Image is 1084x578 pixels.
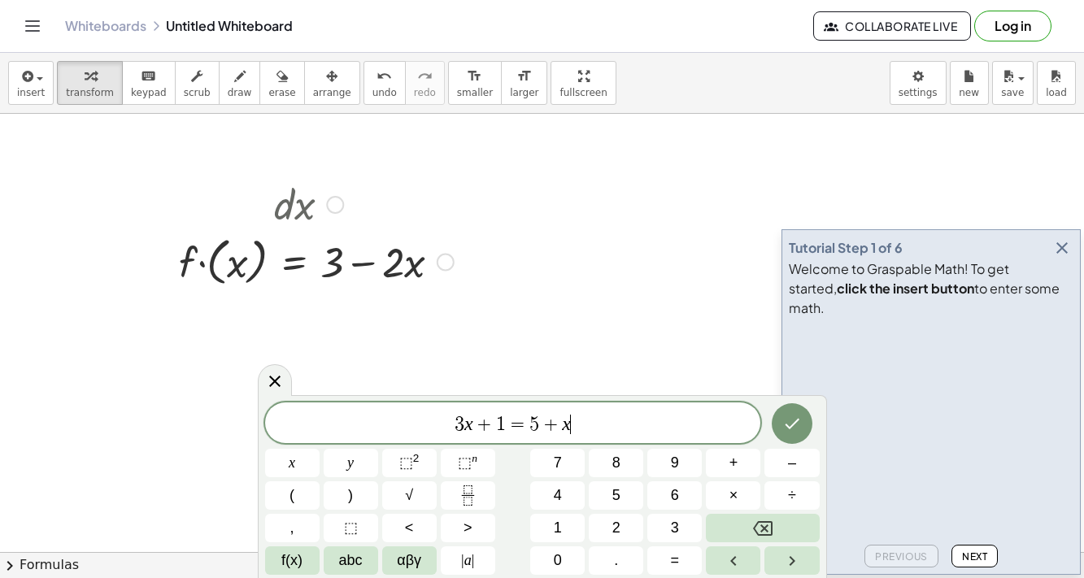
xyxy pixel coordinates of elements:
[265,449,320,477] button: x
[529,415,539,434] span: 5
[65,18,146,34] a: Whiteboards
[788,485,796,506] span: ÷
[348,485,353,506] span: )
[764,546,819,575] button: Right arrow
[589,546,643,575] button: .
[706,514,819,542] button: Backspace
[405,61,445,105] button: redoredo
[382,481,437,510] button: Square root
[671,517,679,539] span: 3
[813,11,971,41] button: Collaborate Live
[671,485,679,506] span: 6
[131,87,167,98] span: keypad
[281,550,303,571] span: f(x)
[382,514,437,542] button: Less than
[496,415,506,434] span: 1
[647,546,702,575] button: Equals
[974,11,1051,41] button: Log in
[441,546,495,575] button: Absolute value
[516,67,532,86] i: format_size
[364,61,406,105] button: undoundo
[647,481,702,510] button: 6
[290,485,294,506] span: (
[324,514,378,542] button: Placeholder
[414,87,436,98] span: redo
[467,67,482,86] i: format_size
[1046,87,1067,98] span: load
[441,449,495,477] button: Superscript
[570,415,571,434] span: ​
[1037,61,1076,105] button: load
[706,481,760,510] button: Times
[788,452,796,474] span: –
[313,87,351,98] span: arrange
[382,449,437,477] button: Squared
[647,514,702,542] button: 3
[122,61,176,105] button: keyboardkeypad
[339,550,363,571] span: abc
[764,449,819,477] button: Minus
[530,449,585,477] button: 7
[501,61,547,105] button: format_sizelarger
[554,452,562,474] span: 7
[175,61,220,105] button: scrub
[614,550,618,571] span: .
[382,546,437,575] button: Greek alphabet
[559,87,607,98] span: fullscreen
[304,61,360,105] button: arrange
[589,514,643,542] button: 2
[530,514,585,542] button: 1
[8,61,54,105] button: insert
[789,259,1073,318] div: Welcome to Graspable Math! To get started, to enter some math.
[417,67,433,86] i: redo
[562,413,571,434] var: x
[265,546,320,575] button: Functions
[228,87,252,98] span: draw
[612,517,620,539] span: 2
[57,61,123,105] button: transform
[554,517,562,539] span: 1
[457,87,493,98] span: smaller
[554,485,562,506] span: 4
[950,61,989,105] button: new
[259,61,304,105] button: erase
[706,546,760,575] button: Left arrow
[473,415,497,434] span: +
[372,87,397,98] span: undo
[455,415,464,434] span: 3
[289,452,295,474] span: x
[464,413,473,434] var: x
[472,452,477,464] sup: n
[347,452,354,474] span: y
[612,485,620,506] span: 5
[413,452,420,464] sup: 2
[472,552,475,568] span: |
[184,87,211,98] span: scrub
[441,481,495,510] button: Fraction
[647,449,702,477] button: 9
[20,13,46,39] button: Toggle navigation
[706,449,760,477] button: Plus
[464,517,472,539] span: >
[397,550,421,571] span: αβγ
[17,87,45,98] span: insert
[729,452,738,474] span: +
[589,481,643,510] button: 5
[992,61,1034,105] button: save
[539,415,563,434] span: +
[671,452,679,474] span: 9
[324,546,378,575] button: Alphabet
[268,87,295,98] span: erase
[344,517,358,539] span: ⬚
[671,550,680,571] span: =
[458,454,472,471] span: ⬚
[951,545,998,567] button: Next
[827,19,957,33] span: Collaborate Live
[772,403,812,444] button: Done
[324,481,378,510] button: )
[66,87,114,98] span: transform
[899,87,938,98] span: settings
[764,481,819,510] button: Divide
[554,550,562,571] span: 0
[461,550,474,571] span: a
